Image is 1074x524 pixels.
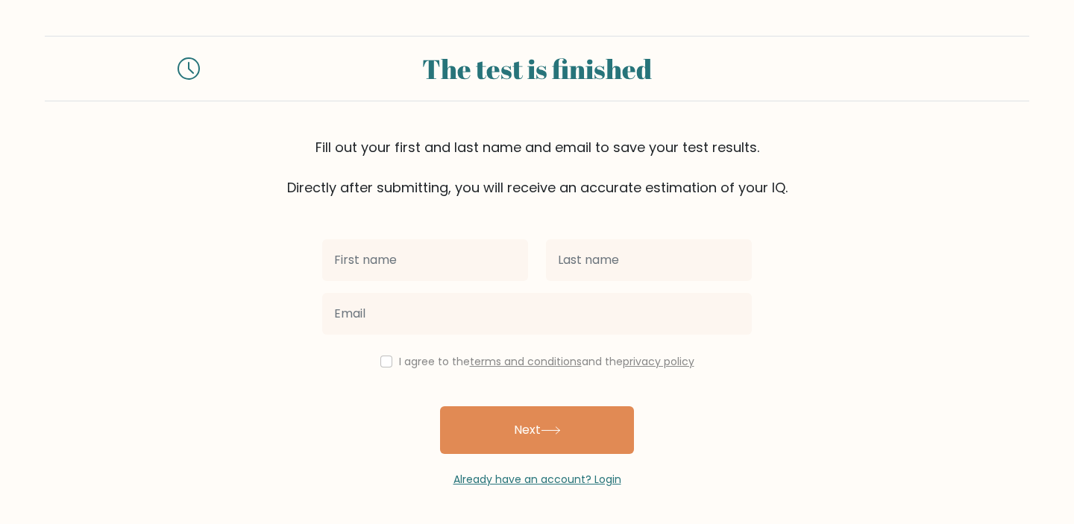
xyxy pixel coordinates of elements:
button: Next [440,406,634,454]
div: The test is finished [218,48,856,89]
input: First name [322,239,528,281]
a: privacy policy [623,354,694,369]
a: Already have an account? Login [453,472,621,487]
input: Last name [546,239,752,281]
input: Email [322,293,752,335]
label: I agree to the and the [399,354,694,369]
a: terms and conditions [470,354,582,369]
div: Fill out your first and last name and email to save your test results. Directly after submitting,... [45,137,1029,198]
